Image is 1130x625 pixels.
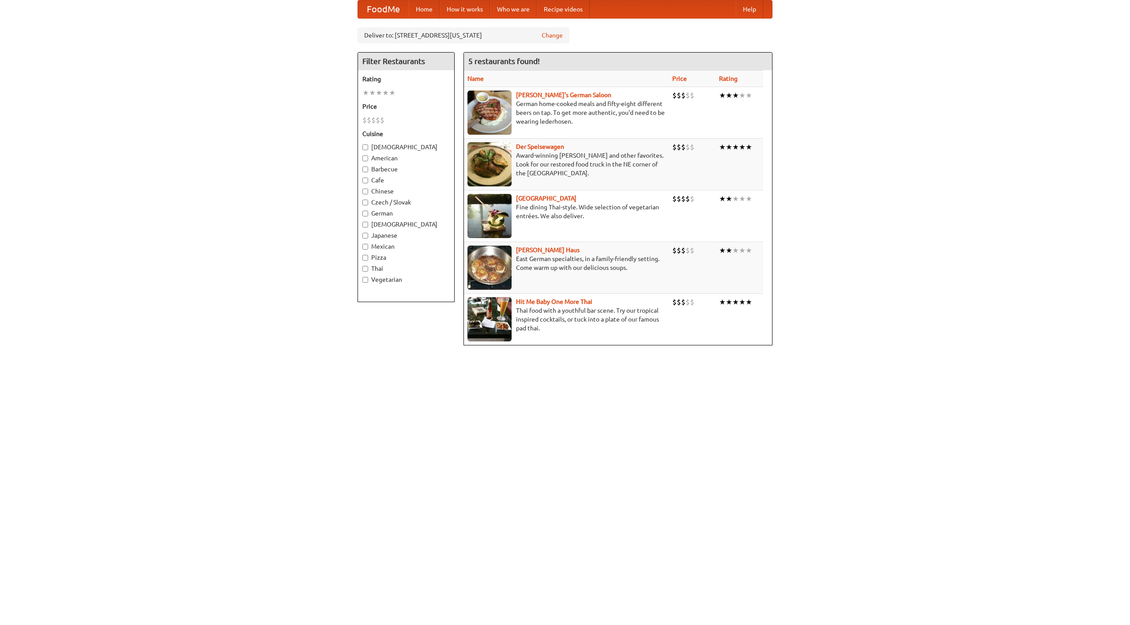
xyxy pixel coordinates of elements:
[672,75,687,82] a: Price
[681,297,686,307] li: $
[362,144,368,150] input: [DEMOGRAPHIC_DATA]
[362,178,368,183] input: Cafe
[516,195,576,202] a: [GEOGRAPHIC_DATA]
[677,246,681,255] li: $
[362,75,450,83] h5: Rating
[362,165,450,174] label: Barbecue
[516,298,592,305] a: Hit Me Baby One More Thai
[362,187,450,196] label: Chinese
[739,297,746,307] li: ★
[362,222,368,227] input: [DEMOGRAPHIC_DATA]
[686,194,690,204] li: $
[726,246,732,255] li: ★
[681,91,686,100] li: $
[362,209,450,218] label: German
[467,151,665,178] p: Award-winning [PERSON_NAME] and other favorites. Look for our restored food truck in the NE corne...
[672,91,677,100] li: $
[362,154,450,163] label: American
[362,155,368,161] input: American
[467,297,512,341] img: babythai.jpg
[719,91,726,100] li: ★
[739,91,746,100] li: ★
[732,246,739,255] li: ★
[389,88,395,98] li: ★
[382,88,389,98] li: ★
[362,143,450,152] label: [DEMOGRAPHIC_DATA]
[542,31,563,40] a: Change
[681,194,686,204] li: $
[672,297,677,307] li: $
[468,57,540,65] ng-pluralize: 5 restaurants found!
[467,142,512,186] img: speisewagen.jpg
[467,91,512,135] img: esthers.jpg
[362,277,368,283] input: Vegetarian
[681,142,686,152] li: $
[732,297,739,307] li: ★
[732,91,739,100] li: ★
[686,91,690,100] li: $
[686,297,690,307] li: $
[362,129,450,138] h5: Cuisine
[726,91,732,100] li: ★
[690,194,694,204] li: $
[677,91,681,100] li: $
[467,254,665,272] p: East German specialties, in a family-friendly setting. Come warm up with our delicious soups.
[362,242,450,251] label: Mexican
[681,246,686,255] li: $
[516,91,611,98] a: [PERSON_NAME]'s German Saloon
[739,246,746,255] li: ★
[358,0,409,18] a: FoodMe
[362,189,368,194] input: Chinese
[362,231,450,240] label: Japanese
[467,306,665,333] p: Thai food with a youthful bar scene. Try our tropical inspired cocktails, or tuck into a plate of...
[376,88,382,98] li: ★
[362,266,368,272] input: Thai
[362,211,368,216] input: German
[677,297,681,307] li: $
[690,142,694,152] li: $
[467,246,512,290] img: kohlhaus.jpg
[467,203,665,220] p: Fine dining Thai-style. Wide selection of vegetarian entrées. We also deliver.
[367,115,371,125] li: $
[537,0,590,18] a: Recipe videos
[746,246,752,255] li: ★
[739,194,746,204] li: ★
[362,200,368,205] input: Czech / Slovak
[362,198,450,207] label: Czech / Slovak
[467,99,665,126] p: German home-cooked meals and fifty-eight different beers on tap. To get more authentic, you'd nee...
[726,194,732,204] li: ★
[362,102,450,111] h5: Price
[409,0,440,18] a: Home
[362,176,450,185] label: Cafe
[719,142,726,152] li: ★
[362,244,368,250] input: Mexican
[736,0,763,18] a: Help
[672,194,677,204] li: $
[746,194,752,204] li: ★
[686,142,690,152] li: $
[746,142,752,152] li: ★
[380,115,384,125] li: $
[371,115,376,125] li: $
[362,253,450,262] label: Pizza
[719,194,726,204] li: ★
[690,246,694,255] li: $
[362,88,369,98] li: ★
[732,142,739,152] li: ★
[672,246,677,255] li: $
[467,194,512,238] img: satay.jpg
[690,297,694,307] li: $
[516,143,564,150] a: Der Speisewagen
[516,246,580,254] a: [PERSON_NAME] Haus
[362,167,368,172] input: Barbecue
[467,75,484,82] a: Name
[732,194,739,204] li: ★
[677,194,681,204] li: $
[369,88,376,98] li: ★
[362,220,450,229] label: [DEMOGRAPHIC_DATA]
